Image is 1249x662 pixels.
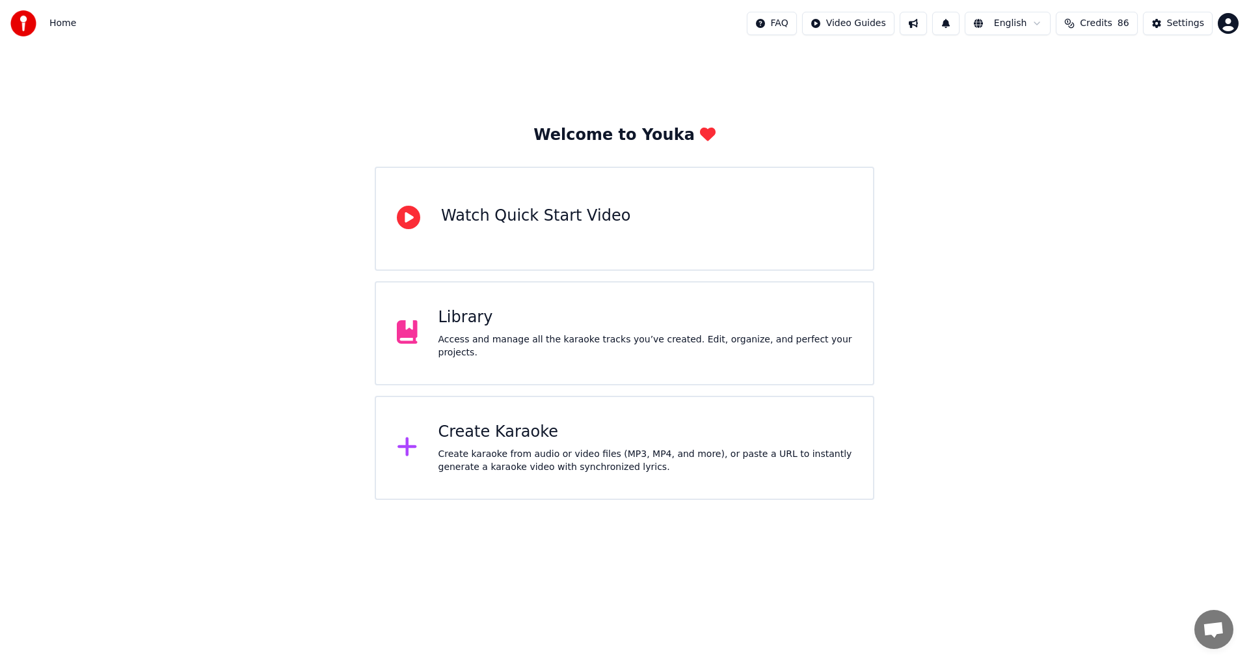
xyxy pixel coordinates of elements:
[533,125,716,146] div: Welcome to Youka
[438,422,853,443] div: Create Karaoke
[441,206,630,227] div: Watch Quick Start Video
[438,448,853,474] div: Create karaoke from audio or video files (MP3, MP4, and more), or paste a URL to instantly genera...
[1143,12,1213,35] button: Settings
[49,17,76,30] span: Home
[1080,17,1112,30] span: Credits
[438,333,853,359] div: Access and manage all the karaoke tracks you’ve created. Edit, organize, and perfect your projects.
[747,12,797,35] button: FAQ
[438,307,853,328] div: Library
[1167,17,1204,30] div: Settings
[49,17,76,30] nav: breadcrumb
[802,12,894,35] button: Video Guides
[10,10,36,36] img: youka
[1118,17,1129,30] span: 86
[1194,610,1233,649] div: Open chat
[1056,12,1137,35] button: Credits86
